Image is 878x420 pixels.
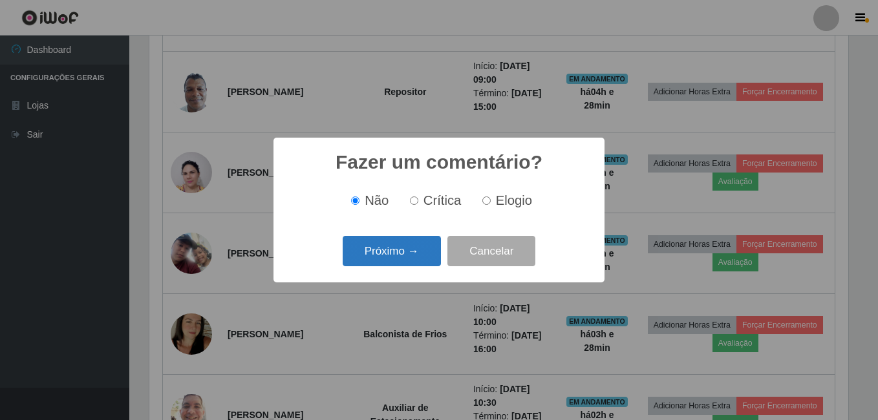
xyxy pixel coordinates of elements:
span: Não [365,193,389,207]
button: Próximo → [343,236,441,266]
button: Cancelar [447,236,535,266]
h2: Fazer um comentário? [336,151,542,174]
span: Crítica [423,193,462,207]
input: Elogio [482,196,491,205]
input: Crítica [410,196,418,205]
input: Não [351,196,359,205]
span: Elogio [496,193,532,207]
